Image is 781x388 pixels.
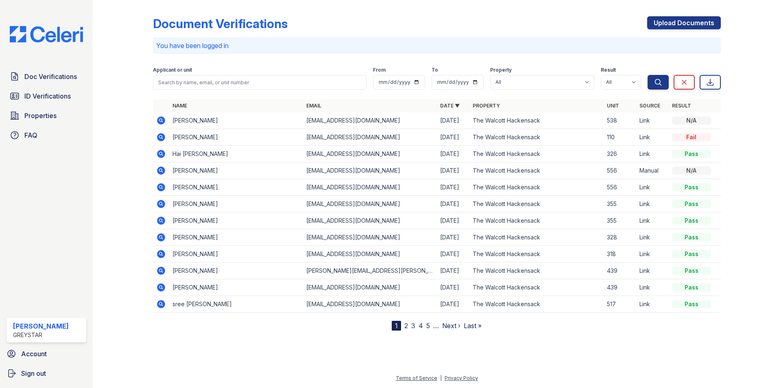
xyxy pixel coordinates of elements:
[21,349,47,359] span: Account
[169,179,303,196] td: [PERSON_NAME]
[469,263,603,279] td: The Walcott Hackensack
[24,111,57,121] span: Properties
[437,279,469,296] td: [DATE]
[169,146,303,162] td: Hai [PERSON_NAME]
[303,229,437,246] td: [EMAIL_ADDRESS][DOMAIN_NAME]
[437,129,469,146] td: [DATE]
[437,179,469,196] td: [DATE]
[7,88,86,104] a: ID Verifications
[306,103,321,109] a: Email
[303,246,437,263] td: [EMAIL_ADDRESS][DOMAIN_NAME]
[169,129,303,146] td: [PERSON_NAME]
[440,103,460,109] a: Date ▼
[636,196,669,213] td: Link
[169,213,303,229] td: [PERSON_NAME]
[647,16,721,29] a: Upload Documents
[672,133,711,141] div: Fail
[601,67,616,73] label: Result
[24,72,77,81] span: Doc Verifications
[169,196,303,213] td: [PERSON_NAME]
[437,146,469,162] td: [DATE]
[604,296,636,313] td: 517
[169,112,303,129] td: [PERSON_NAME]
[636,213,669,229] td: Link
[607,103,619,109] a: Unit
[7,68,86,85] a: Doc Verifications
[24,130,37,140] span: FAQ
[672,183,711,191] div: Pass
[469,146,603,162] td: The Walcott Hackensack
[303,213,437,229] td: [EMAIL_ADDRESS][DOMAIN_NAME]
[636,162,669,179] td: Manual
[169,229,303,246] td: [PERSON_NAME]
[672,250,711,258] div: Pass
[469,129,603,146] td: The Walcott Hackensack
[672,300,711,308] div: Pass
[169,246,303,263] td: [PERSON_NAME]
[303,129,437,146] td: [EMAIL_ADDRESS][DOMAIN_NAME]
[437,213,469,229] td: [DATE]
[303,296,437,313] td: [EMAIL_ADDRESS][DOMAIN_NAME]
[672,150,711,158] div: Pass
[469,229,603,246] td: The Walcott Hackensack
[469,213,603,229] td: The Walcott Hackensack
[392,321,401,331] div: 1
[437,229,469,246] td: [DATE]
[440,375,442,381] div: |
[13,331,69,339] div: Greystar
[636,263,669,279] td: Link
[7,107,86,124] a: Properties
[156,41,718,50] p: You have been logged in
[636,179,669,196] td: Link
[419,322,423,330] a: 4
[604,112,636,129] td: 538
[469,279,603,296] td: The Walcott Hackensack
[469,196,603,213] td: The Walcott Hackensack
[672,233,711,241] div: Pass
[24,91,71,101] span: ID Verifications
[153,75,367,90] input: Search by name, email, or unit number
[672,200,711,208] div: Pass
[473,103,500,109] a: Property
[153,16,288,31] div: Document Verifications
[303,196,437,213] td: [EMAIL_ADDRESS][DOMAIN_NAME]
[604,129,636,146] td: 110
[426,322,430,330] a: 5
[373,67,386,73] label: From
[604,196,636,213] td: 355
[604,179,636,196] td: 556
[7,127,86,143] a: FAQ
[303,112,437,129] td: [EMAIL_ADDRESS][DOMAIN_NAME]
[672,217,711,225] div: Pass
[169,296,303,313] td: sree [PERSON_NAME]
[672,267,711,275] div: Pass
[433,321,439,331] span: …
[303,162,437,179] td: [EMAIL_ADDRESS][DOMAIN_NAME]
[604,246,636,263] td: 318
[636,129,669,146] td: Link
[3,365,89,381] a: Sign out
[469,296,603,313] td: The Walcott Hackensack
[437,196,469,213] td: [DATE]
[636,246,669,263] td: Link
[604,279,636,296] td: 439
[604,146,636,162] td: 326
[411,322,415,330] a: 3
[636,112,669,129] td: Link
[13,321,69,331] div: [PERSON_NAME]
[636,229,669,246] td: Link
[672,167,711,175] div: N/A
[469,179,603,196] td: The Walcott Hackensack
[437,162,469,179] td: [DATE]
[469,162,603,179] td: The Walcott Hackensack
[21,368,46,378] span: Sign out
[442,322,460,330] a: Next ›
[437,263,469,279] td: [DATE]
[469,246,603,263] td: The Walcott Hackensack
[3,346,89,362] a: Account
[437,246,469,263] td: [DATE]
[604,229,636,246] td: 328
[169,162,303,179] td: [PERSON_NAME]
[3,26,89,42] img: CE_Logo_Blue-a8612792a0a2168367f1c8372b55b34899dd931a85d93a1a3d3e32e68fde9ad4.png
